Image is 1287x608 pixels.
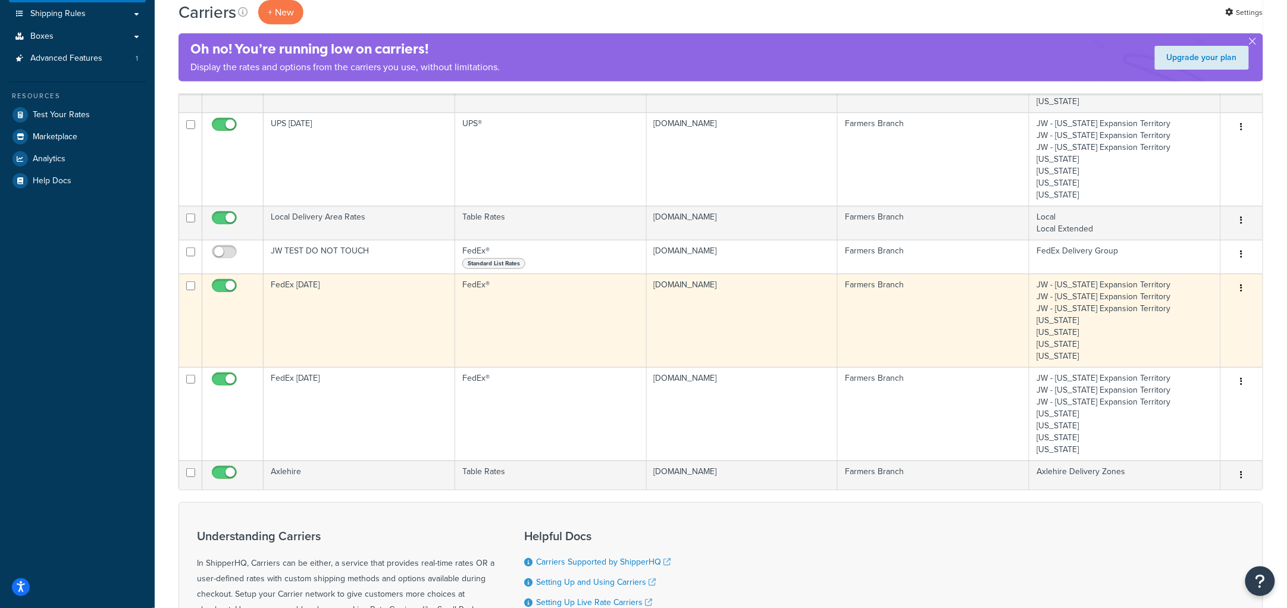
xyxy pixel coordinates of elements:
[1029,240,1221,274] td: FedEx Delivery Group
[536,556,671,568] a: Carriers Supported by ShipperHQ
[1029,112,1221,206] td: JW - [US_STATE] Expansion Territory JW - [US_STATE] Expansion Territory JW - [US_STATE] Expansion...
[33,176,71,186] span: Help Docs
[462,258,525,269] span: Standard List Rates
[838,112,1029,206] td: Farmers Branch
[179,1,236,24] h1: Carriers
[197,529,494,543] h3: Understanding Carriers
[9,91,146,101] div: Resources
[524,529,679,543] h3: Helpful Docs
[455,367,647,460] td: FedEx®
[264,112,455,206] td: UPS [DATE]
[1226,4,1263,21] a: Settings
[9,48,146,70] li: Advanced Features
[647,112,838,206] td: [DOMAIN_NAME]
[9,48,146,70] a: Advanced Features 1
[1245,566,1275,596] button: Open Resource Center
[647,274,838,367] td: [DOMAIN_NAME]
[455,240,647,274] td: FedEx®
[9,148,146,170] a: Analytics
[1029,206,1221,240] td: Local Local Extended
[33,110,90,120] span: Test Your Rates
[9,104,146,126] a: Test Your Rates
[647,460,838,490] td: [DOMAIN_NAME]
[9,126,146,148] a: Marketplace
[455,206,647,240] td: Table Rates
[838,206,1029,240] td: Farmers Branch
[838,460,1029,490] td: Farmers Branch
[264,240,455,274] td: JW TEST DO NOT TOUCH
[264,274,455,367] td: FedEx [DATE]
[264,460,455,490] td: Axlehire
[455,112,647,206] td: UPS®
[264,206,455,240] td: Local Delivery Area Rates
[1029,460,1221,490] td: Axlehire Delivery Zones
[455,274,647,367] td: FedEx®
[1029,274,1221,367] td: JW - [US_STATE] Expansion Territory JW - [US_STATE] Expansion Territory JW - [US_STATE] Expansion...
[647,206,838,240] td: [DOMAIN_NAME]
[9,170,146,192] a: Help Docs
[33,154,65,164] span: Analytics
[536,576,656,588] a: Setting Up and Using Carriers
[455,460,647,490] td: Table Rates
[30,9,86,19] span: Shipping Rules
[30,54,102,64] span: Advanced Features
[838,367,1029,460] td: Farmers Branch
[1029,367,1221,460] td: JW - [US_STATE] Expansion Territory JW - [US_STATE] Expansion Territory JW - [US_STATE] Expansion...
[190,39,500,59] h4: Oh no! You’re running low on carriers!
[1155,46,1249,70] a: Upgrade your plan
[30,32,54,42] span: Boxes
[9,26,146,48] a: Boxes
[33,132,77,142] span: Marketplace
[190,59,500,76] p: Display the rates and options from the carriers you use, without limitations.
[647,367,838,460] td: [DOMAIN_NAME]
[136,54,138,64] span: 1
[9,3,146,25] a: Shipping Rules
[838,240,1029,274] td: Farmers Branch
[264,367,455,460] td: FedEx [DATE]
[838,274,1029,367] td: Farmers Branch
[647,240,838,274] td: [DOMAIN_NAME]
